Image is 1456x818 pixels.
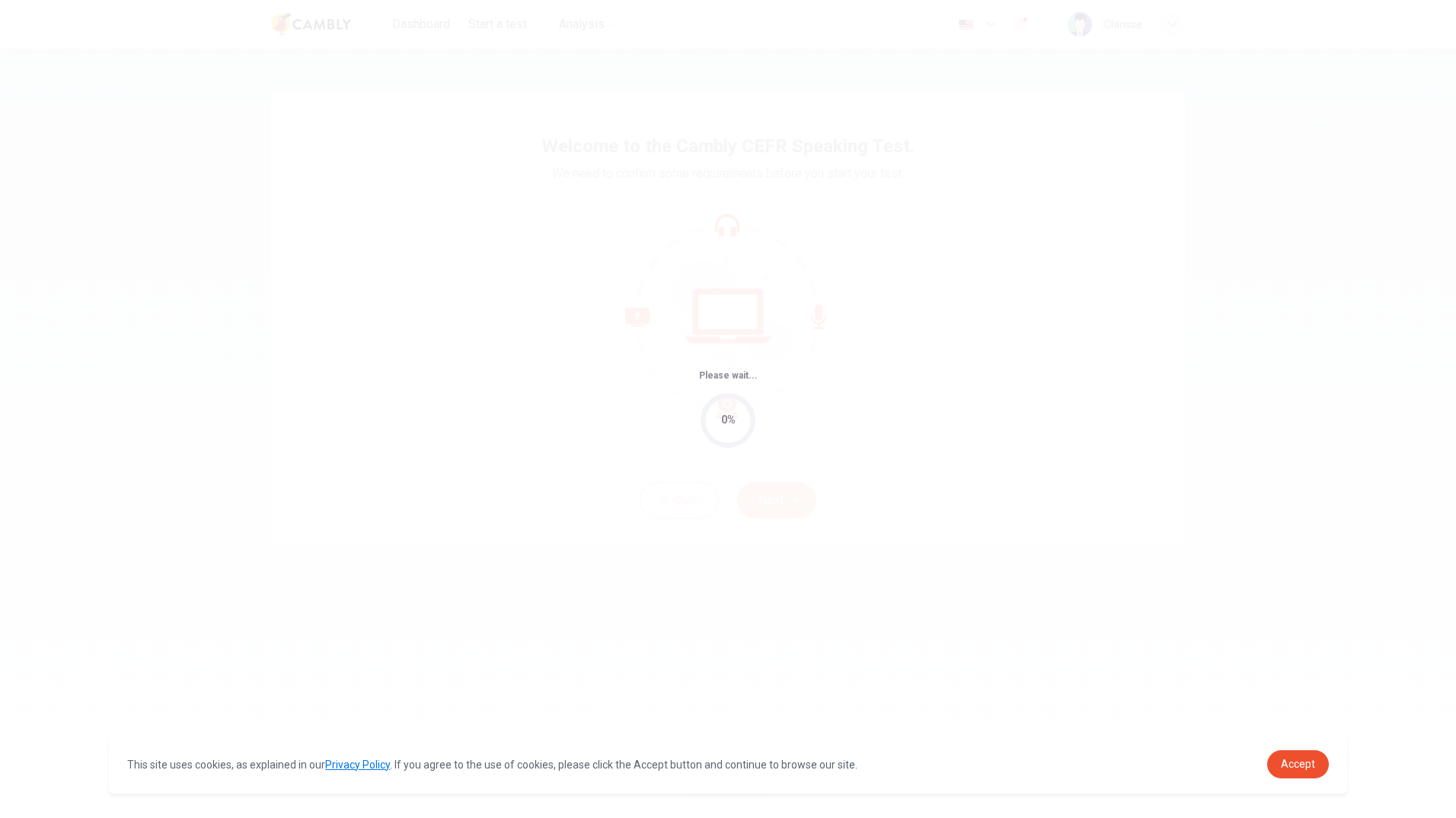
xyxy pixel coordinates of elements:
span: Please wait... [699,370,758,381]
span: Accept [1281,758,1315,770]
a: dismiss cookie message [1267,750,1329,778]
span: This site uses cookies, as explained in our . If you agree to the use of cookies, please click th... [127,759,857,771]
div: 0% [721,411,736,429]
div: cookieconsent [109,735,1346,794]
a: Privacy Policy [325,759,390,771]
